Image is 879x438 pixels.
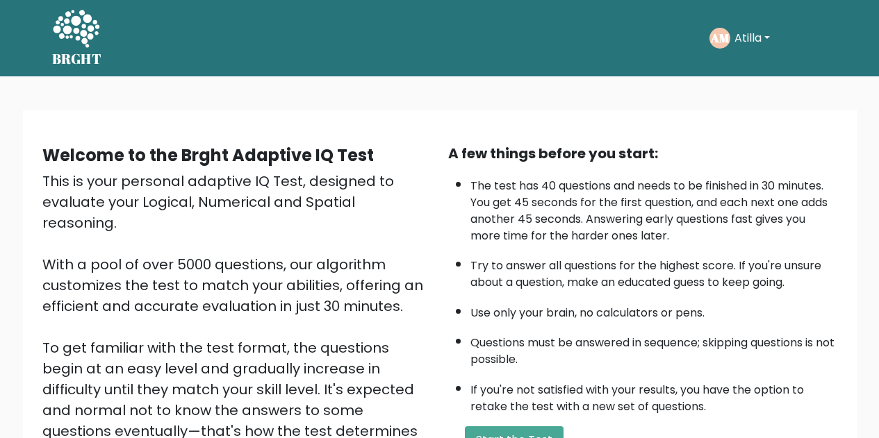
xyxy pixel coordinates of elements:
li: Questions must be answered in sequence; skipping questions is not possible. [470,328,837,368]
b: Welcome to the Brght Adaptive IQ Test [42,144,374,167]
li: Use only your brain, no calculators or pens. [470,298,837,321]
li: If you're not satisfied with your results, you have the option to retake the test with a new set ... [470,375,837,415]
li: Try to answer all questions for the highest score. If you're unsure about a question, make an edu... [470,251,837,291]
li: The test has 40 questions and needs to be finished in 30 minutes. You get 45 seconds for the firs... [470,171,837,244]
a: BRGHT [52,6,102,71]
div: A few things before you start: [448,143,837,164]
h5: BRGHT [52,51,102,67]
text: AM [710,30,730,46]
button: Atilla [730,29,774,47]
